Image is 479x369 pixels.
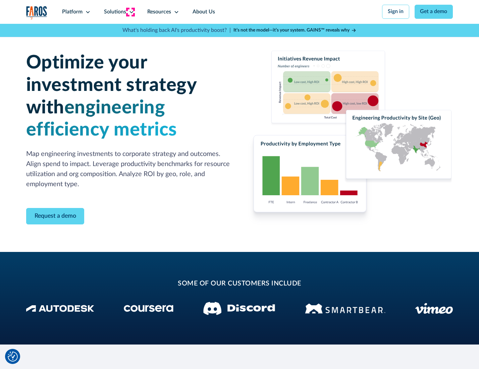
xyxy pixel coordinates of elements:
a: It’s not the model—it’s your system. GAINS™ reveals why [233,27,357,34]
img: Autodesk Logo [26,305,94,312]
a: Sign in [382,5,409,19]
a: Contact Modal [26,208,85,224]
div: Platform [62,8,83,16]
img: Vimeo logo [415,303,453,314]
h2: some of our customers include [79,279,400,289]
img: Coursera Logo [124,305,173,312]
div: Resources [147,8,171,16]
h1: Optimize your investment strategy with [26,52,231,141]
img: Logo of the analytics and reporting company Faros. [26,6,48,20]
img: Revisit consent button [8,352,18,362]
p: What's holding back AI's productivity boost? | [122,27,231,35]
img: Discord logo [203,302,275,315]
div: Solutions [104,8,126,16]
button: Cookie Settings [8,352,18,362]
a: Get a demo [415,5,453,19]
img: Smartbear Logo [305,302,385,315]
a: home [26,6,48,20]
span: engineering efficiency metrics [26,98,177,140]
strong: It’s not the model—it’s your system. GAINS™ reveals why [233,28,350,33]
p: Map engineering investments to corporate strategy and outcomes. Align spend to impact. Leverage p... [26,149,231,189]
img: Charts displaying initiatives revenue impact, productivity by employment type and engineering pro... [248,51,453,225]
